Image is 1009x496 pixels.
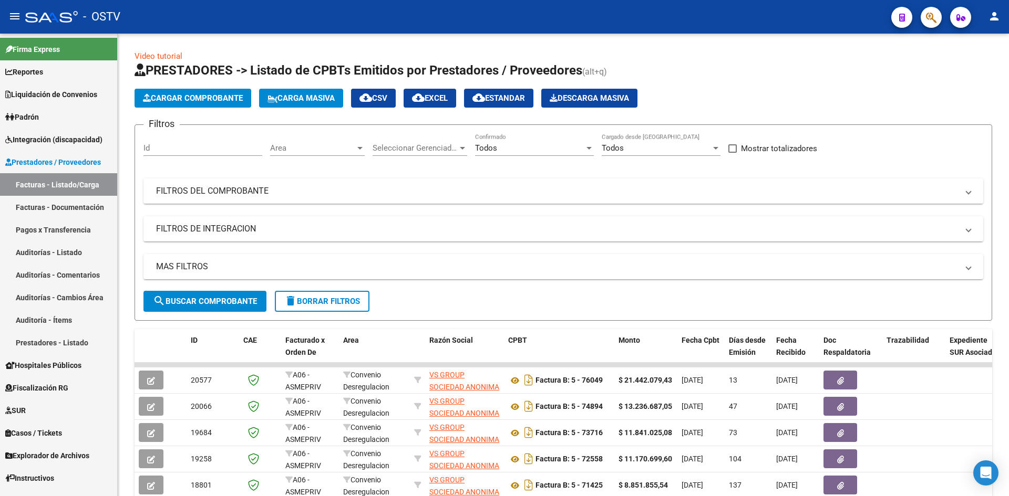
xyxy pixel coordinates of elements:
datatable-header-cell: Razón Social [425,329,504,375]
mat-icon: delete [284,294,297,307]
span: [DATE] [776,428,798,437]
strong: Factura B: 5 - 72558 [536,455,603,463]
span: Convenio Desregulacion [343,397,389,417]
datatable-header-cell: Trazabilidad [882,329,945,375]
span: 13 [729,376,737,384]
span: [DATE] [776,402,798,410]
datatable-header-cell: Doc Respaldatoria [819,329,882,375]
span: 20066 [191,402,212,410]
span: VS GROUP SOCIEDAD ANONIMA [429,449,499,470]
span: Liquidación de Convenios [5,89,97,100]
mat-expansion-panel-header: FILTROS DEL COMPROBANTE [143,178,983,204]
app-download-masive: Descarga masiva de comprobantes (adjuntos) [541,89,637,108]
span: A06 - ASMEPRIV [285,449,321,470]
div: 30709718165 [429,474,500,496]
button: Borrar Filtros [275,291,369,312]
button: Carga Masiva [259,89,343,108]
span: A06 - ASMEPRIV [285,397,321,417]
span: [DATE] [682,455,703,463]
span: Buscar Comprobante [153,297,257,306]
span: Padrón [5,111,39,123]
span: SUR [5,405,26,416]
h3: Filtros [143,117,180,131]
button: Cargar Comprobante [135,89,251,108]
span: Hospitales Públicos [5,360,81,371]
span: 19258 [191,455,212,463]
span: [DATE] [682,481,703,489]
span: CPBT [508,336,527,344]
strong: $ 8.851.855,54 [619,481,668,489]
span: 137 [729,481,742,489]
span: VS GROUP SOCIEDAD ANONIMA [429,397,499,417]
span: 47 [729,402,737,410]
span: Todos [475,143,497,153]
mat-icon: cloud_download [472,91,485,104]
i: Descargar documento [522,398,536,415]
span: ID [191,336,198,344]
span: 18801 [191,481,212,489]
span: [DATE] [776,376,798,384]
mat-icon: menu [8,10,21,23]
span: Estandar [472,93,525,103]
span: [DATE] [682,376,703,384]
span: Doc Respaldatoria [823,336,871,356]
strong: Factura B: 5 - 73716 [536,429,603,437]
mat-icon: search [153,294,166,307]
strong: $ 11.170.699,60 [619,455,672,463]
mat-icon: cloud_download [412,91,425,104]
span: A06 - ASMEPRIV [285,371,321,391]
span: Explorador de Archivos [5,450,89,461]
span: Convenio Desregulacion [343,371,389,391]
span: 73 [729,428,737,437]
span: - OSTV [83,5,120,28]
button: EXCEL [404,89,456,108]
button: CSV [351,89,396,108]
mat-icon: person [988,10,1001,23]
span: Convenio Desregulacion [343,423,389,444]
span: Casos / Tickets [5,427,62,439]
span: A06 - ASMEPRIV [285,423,321,444]
span: Reportes [5,66,43,78]
span: 104 [729,455,742,463]
span: Cargar Comprobante [143,93,243,103]
span: Días desde Emisión [729,336,766,356]
span: (alt+q) [582,67,607,77]
div: 30709718165 [429,369,500,391]
span: CSV [359,93,387,103]
i: Descargar documento [522,477,536,493]
span: Todos [602,143,624,153]
datatable-header-cell: Días desde Emisión [725,329,772,375]
mat-panel-title: MAS FILTROS [156,261,958,272]
mat-panel-title: FILTROS DE INTEGRACION [156,223,958,235]
mat-icon: cloud_download [359,91,372,104]
datatable-header-cell: Monto [614,329,677,375]
span: Expediente SUR Asociado [950,336,996,356]
span: [DATE] [776,455,798,463]
i: Descargar documento [522,424,536,441]
div: Open Intercom Messenger [973,460,998,486]
span: VS GROUP SOCIEDAD ANONIMA [429,423,499,444]
span: EXCEL [412,93,448,103]
span: Convenio Desregulacion [343,449,389,470]
span: CAE [243,336,257,344]
div: 30709718165 [429,448,500,470]
button: Estandar [464,89,533,108]
strong: $ 13.236.687,05 [619,402,672,410]
span: Borrar Filtros [284,297,360,306]
span: Mostrar totalizadores [741,142,817,155]
span: VS GROUP SOCIEDAD ANONIMA [429,476,499,496]
span: Fecha Recibido [776,336,806,356]
strong: $ 11.841.025,08 [619,428,672,437]
span: Fecha Cpbt [682,336,719,344]
span: Descarga Masiva [550,93,629,103]
datatable-header-cell: ID [187,329,239,375]
datatable-header-cell: CPBT [504,329,614,375]
datatable-header-cell: CAE [239,329,281,375]
a: Video tutorial [135,51,182,61]
button: Descarga Masiva [541,89,637,108]
datatable-header-cell: Fecha Recibido [772,329,819,375]
button: Buscar Comprobante [143,291,266,312]
span: A06 - ASMEPRIV [285,476,321,496]
span: Firma Express [5,44,60,55]
span: Convenio Desregulacion [343,476,389,496]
